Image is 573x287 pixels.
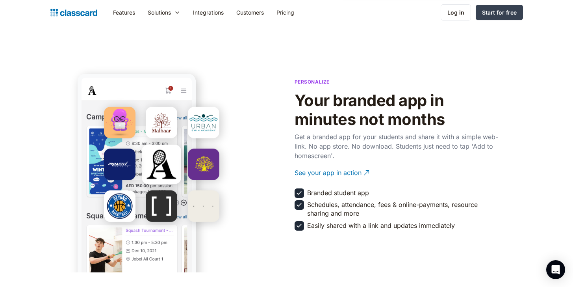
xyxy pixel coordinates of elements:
[447,8,464,17] div: Log in
[295,78,330,86] p: Personalize
[482,8,517,17] div: Start for free
[50,7,97,18] a: Logo
[295,91,499,129] h2: Your branded app in minutes not months
[107,4,141,21] a: Features
[295,162,499,184] a: See your app in action
[307,188,369,197] div: Branded student app
[307,221,455,230] div: Easily shared with a link and updates immediately
[295,132,499,160] p: Get a branded app for your students and share it with a simple web-link. No app store. No downloa...
[441,4,471,20] a: Log in
[546,260,565,279] div: Open Intercom Messenger
[476,5,523,20] a: Start for free
[148,8,171,17] div: Solutions
[230,4,270,21] a: Customers
[270,4,300,21] a: Pricing
[307,200,498,218] div: Schedules, attendance, fees & online-payments, resource sharing and more
[187,4,230,21] a: Integrations
[141,4,187,21] div: Solutions
[295,162,362,177] div: See your app in action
